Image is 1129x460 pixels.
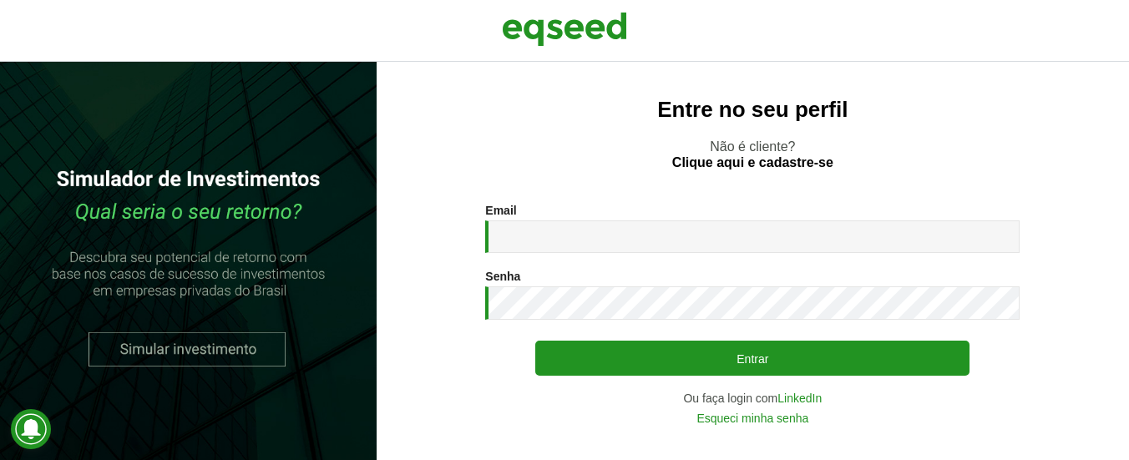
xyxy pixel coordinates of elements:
[777,392,822,404] a: LinkedIn
[410,98,1096,122] h2: Entre no seu perfil
[485,392,1020,404] div: Ou faça login com
[410,139,1096,170] p: Não é cliente?
[672,156,833,169] a: Clique aqui e cadastre-se
[485,270,520,282] label: Senha
[696,412,808,424] a: Esqueci minha senha
[502,8,627,50] img: EqSeed Logo
[485,205,516,216] label: Email
[535,341,970,376] button: Entrar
